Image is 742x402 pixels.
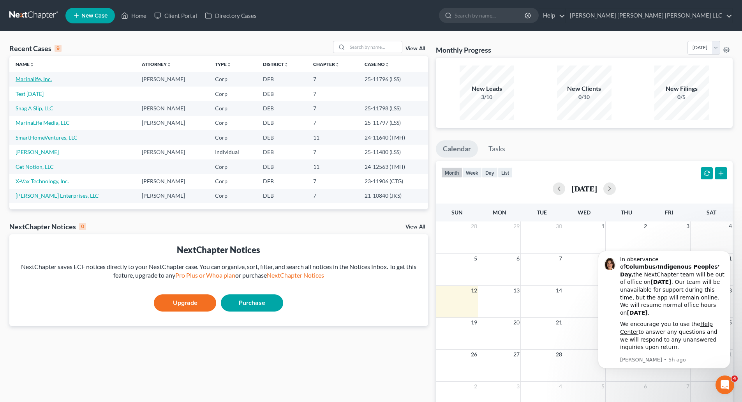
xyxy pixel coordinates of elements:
a: View All [405,46,425,51]
span: Sat [707,209,716,216]
td: Corp [209,116,257,130]
td: 7 [307,174,358,188]
iframe: Intercom notifications message [586,248,742,398]
a: Pro Plus or Whoa plan [175,271,235,279]
i: unfold_more [385,62,390,67]
span: 28 [470,221,478,231]
td: DEB [257,72,307,86]
a: Home [117,9,150,23]
td: 24-11640 (TMH) [358,130,428,145]
span: 19 [470,318,478,327]
div: NextChapter saves ECF notices directly to your NextChapter case. You can organize, sort, filter, ... [16,262,422,280]
td: Corp [209,72,257,86]
a: View All [405,224,425,230]
span: New Case [81,13,108,19]
a: Directory Cases [201,9,261,23]
td: 7 [307,87,358,101]
i: unfold_more [167,62,171,67]
td: Individual [209,145,257,159]
div: Recent Cases [9,44,62,53]
input: Search by name... [347,41,402,53]
button: month [441,167,462,178]
a: Tasks [481,140,512,158]
span: 29 [513,221,520,231]
span: 26 [470,350,478,359]
div: 3/10 [460,93,514,101]
a: MarinaLife Media, LLC [16,119,70,126]
span: 14 [555,286,563,295]
td: DEB [257,130,307,145]
td: 25-11480 (LSS) [358,145,428,159]
td: 21-10840 (JKS) [358,189,428,203]
span: 4 [728,221,733,231]
div: New Clients [557,84,612,93]
a: [PERSON_NAME] [PERSON_NAME] [PERSON_NAME] LLC [566,9,732,23]
td: 7 [307,72,358,86]
td: Corp [209,87,257,101]
td: 7 [307,189,358,203]
a: NextChapter Notices [267,271,324,279]
iframe: Intercom live chat [716,375,734,394]
span: 4 [558,382,563,391]
h3: Monthly Progress [436,45,491,55]
span: 2 [473,382,478,391]
a: Test [DATE] [16,90,44,97]
button: day [482,167,498,178]
a: Help [539,9,565,23]
td: [PERSON_NAME] [136,72,209,86]
span: 28 [555,350,563,359]
td: 7 [307,101,358,115]
span: 6 [516,254,520,263]
a: Get Notion, LLC [16,163,54,170]
td: 11 [307,130,358,145]
div: NextChapter Notices [9,222,86,231]
a: Purchase [221,294,283,312]
td: [PERSON_NAME] [136,145,209,159]
td: DEB [257,189,307,203]
a: SmartHomeVentures, LLC [16,134,78,141]
td: Corp [209,189,257,203]
div: 0/5 [654,93,709,101]
span: 1 [601,221,605,231]
span: 12 [470,286,478,295]
td: 25-11796 (LSS) [358,72,428,86]
td: Corp [209,130,257,145]
td: Corp [209,174,257,188]
h2: [DATE] [571,184,597,193]
a: [PERSON_NAME] Enterprises, LLC [16,192,99,199]
span: Fri [665,209,673,216]
span: Sun [451,209,463,216]
button: week [462,167,482,178]
td: DEB [257,145,307,159]
a: Typeunfold_more [215,61,231,67]
a: Districtunfold_more [263,61,289,67]
div: New Leads [460,84,514,93]
div: NextChapter Notices [16,244,422,256]
span: Tue [537,209,547,216]
td: 25-11798 (LSS) [358,101,428,115]
span: 13 [513,286,520,295]
div: 9 [55,45,62,52]
a: Calendar [436,140,478,158]
a: Marinalife, Inc. [16,76,52,82]
i: unfold_more [227,62,231,67]
span: 7 [558,254,563,263]
a: Chapterunfold_more [313,61,340,67]
td: [PERSON_NAME] [136,189,209,203]
span: Mon [493,209,506,216]
span: Thu [621,209,632,216]
span: 30 [555,221,563,231]
a: [PERSON_NAME] [16,149,59,155]
td: 25-11797 (LSS) [358,116,428,130]
td: 7 [307,116,358,130]
td: Corp [209,101,257,115]
div: 0 [79,223,86,230]
a: Attorneyunfold_more [142,61,171,67]
td: [PERSON_NAME] [136,101,209,115]
td: [PERSON_NAME] [136,174,209,188]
